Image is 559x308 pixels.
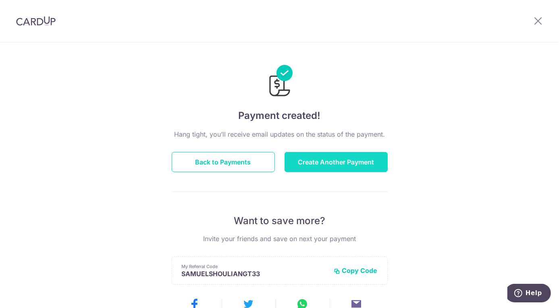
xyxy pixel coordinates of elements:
[172,234,388,243] p: Invite your friends and save on next your payment
[267,65,293,99] img: Payments
[182,270,328,278] p: SAMUELSHOULIANGT33
[507,284,551,304] iframe: Opens a widget where you can find more information
[172,214,388,227] p: Want to save more?
[182,263,328,270] p: My Referral Code
[172,152,275,172] button: Back to Payments
[172,129,388,139] p: Hang tight, you’ll receive email updates on the status of the payment.
[285,152,388,172] button: Create Another Payment
[16,16,56,26] img: CardUp
[172,108,388,123] h4: Payment created!
[334,266,378,275] button: Copy Code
